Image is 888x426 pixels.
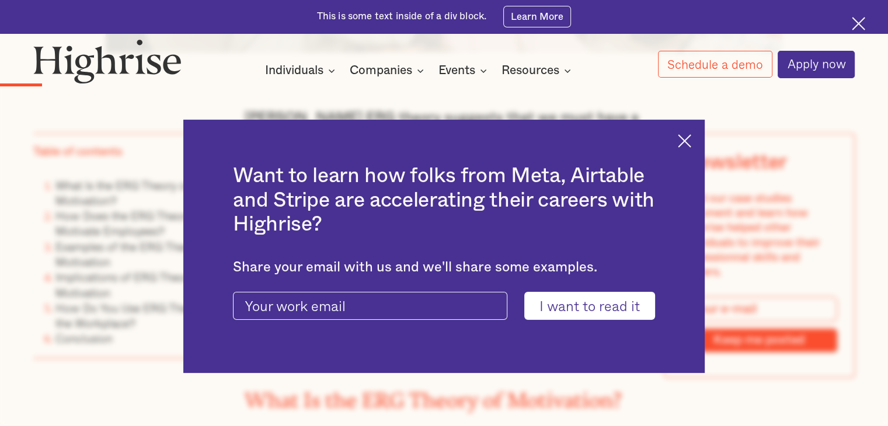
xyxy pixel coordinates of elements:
[502,64,559,78] div: Resources
[265,64,339,78] div: Individuals
[658,51,772,78] a: Schedule a demo
[233,292,507,320] input: Your work email
[503,6,572,27] a: Learn More
[678,134,691,148] img: Cross icon
[852,17,865,30] img: Cross icon
[778,51,855,78] a: Apply now
[233,259,654,275] div: Share your email with us and we'll share some examples.
[350,64,412,78] div: Companies
[233,164,654,236] h2: Want to learn how folks from Meta, Airtable and Stripe are accelerating their careers with Highrise?
[350,64,427,78] div: Companies
[33,39,182,84] img: Highrise logo
[317,10,487,23] div: This is some text inside of a div block.
[438,64,490,78] div: Events
[524,292,655,320] input: I want to read it
[265,64,323,78] div: Individuals
[438,64,475,78] div: Events
[502,64,574,78] div: Resources
[233,292,654,320] form: current-ascender-blog-article-modal-form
